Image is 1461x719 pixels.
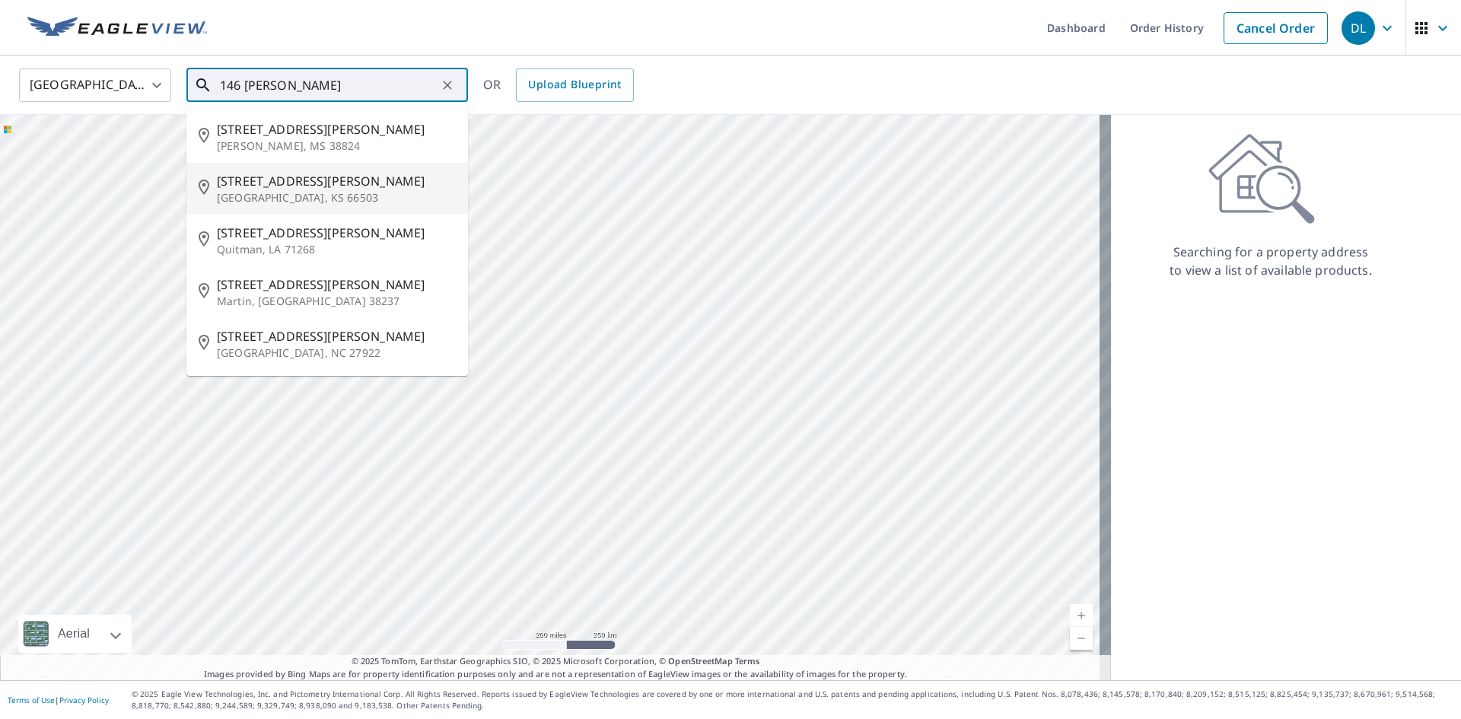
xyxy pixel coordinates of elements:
div: [GEOGRAPHIC_DATA] [19,64,171,107]
a: Terms [735,655,760,667]
p: Searching for a property address to view a list of available products. [1169,243,1373,279]
input: Search by address or latitude-longitude [220,64,437,107]
img: EV Logo [27,17,207,40]
span: [STREET_ADDRESS][PERSON_NAME] [217,120,456,138]
div: Aerial [18,615,132,653]
span: Upload Blueprint [528,75,621,94]
div: Aerial [53,615,94,653]
a: Privacy Policy [59,695,109,705]
a: OpenStreetMap [668,655,732,667]
span: [STREET_ADDRESS][PERSON_NAME] [217,224,456,242]
p: © 2025 Eagle View Technologies, Inc. and Pictometry International Corp. All Rights Reserved. Repo... [132,689,1453,711]
a: Current Level 5, Zoom In [1070,604,1093,627]
p: Martin, [GEOGRAPHIC_DATA] 38237 [217,294,456,309]
a: Current Level 5, Zoom Out [1070,627,1093,650]
span: [STREET_ADDRESS][PERSON_NAME] [217,327,456,345]
a: Cancel Order [1224,12,1328,44]
span: [STREET_ADDRESS][PERSON_NAME] [217,172,456,190]
p: | [8,695,109,705]
p: [GEOGRAPHIC_DATA], KS 66503 [217,190,456,205]
p: Quitman, LA 71268 [217,242,456,257]
div: OR [483,68,634,102]
p: [GEOGRAPHIC_DATA], NC 27922 [217,345,456,361]
p: [PERSON_NAME], MS 38824 [217,138,456,154]
span: [STREET_ADDRESS][PERSON_NAME] [217,275,456,294]
div: DL [1342,11,1375,45]
span: © 2025 TomTom, Earthstar Geographics SIO, © 2025 Microsoft Corporation, © [352,655,760,668]
a: Terms of Use [8,695,55,705]
button: Clear [437,75,458,96]
a: Upload Blueprint [516,68,633,102]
